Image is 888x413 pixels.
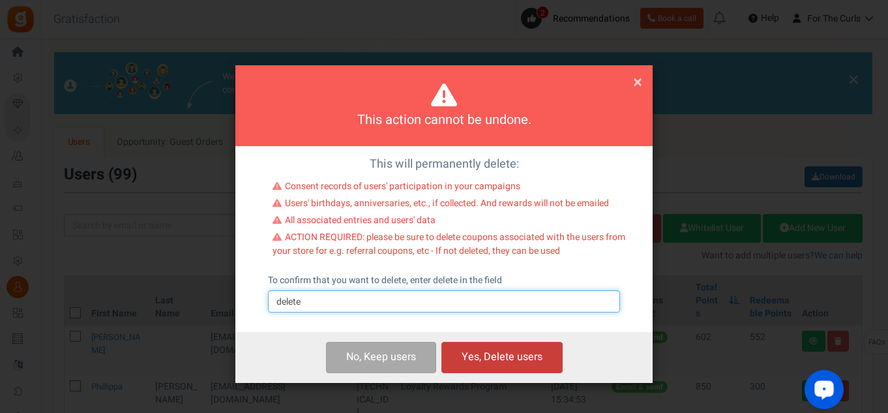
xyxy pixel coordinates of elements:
[273,180,625,197] li: Consent records of users' participation in your campaigns
[441,342,563,373] button: Yes, Delete users
[633,70,642,95] span: ×
[252,111,636,130] h4: This action cannot be undone.
[411,349,416,365] span: s
[245,156,643,173] p: This will permanently delete:
[273,197,625,214] li: Users' birthdays, anniversaries, etc., if collected. And rewards will not be emailed
[326,342,436,373] button: No, Keep users
[268,274,502,287] label: To confirm that you want to delete, enter delete in the field
[273,231,625,261] li: ACTION REQUIRED: please be sure to delete coupons associated with the users from your store for e...
[268,290,620,313] input: delete
[273,214,625,231] li: All associated entries and users' data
